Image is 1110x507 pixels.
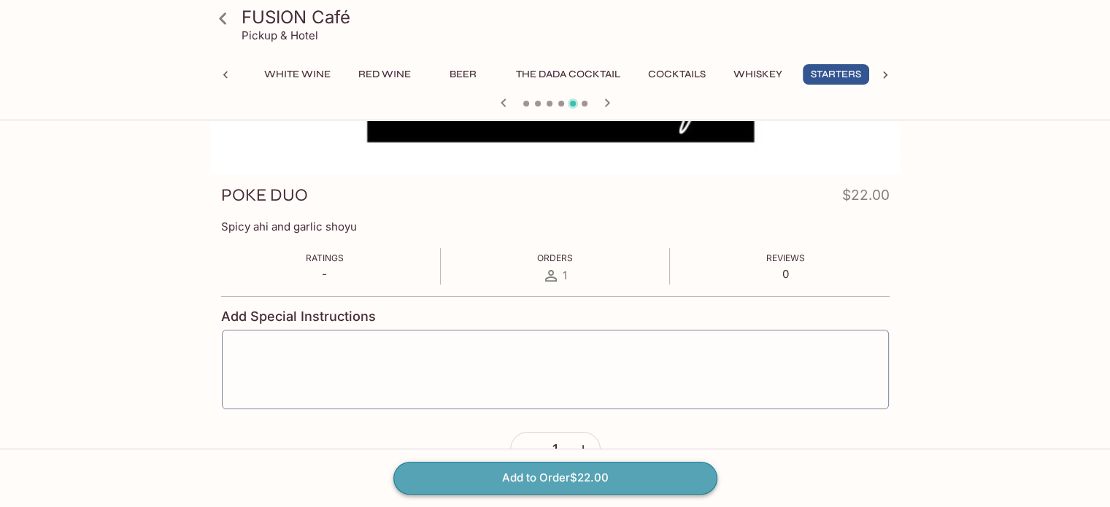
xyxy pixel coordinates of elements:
button: The DADA Cocktail [508,64,628,85]
span: Ratings [306,252,344,263]
span: 1 [563,268,567,282]
span: Orders [537,252,573,263]
button: Whiskey [725,64,791,85]
span: 1 [552,441,558,457]
p: - [306,267,344,281]
p: Pickup & Hotel [242,28,318,42]
button: Add to Order$22.00 [393,462,717,494]
button: Cocktails [640,64,714,85]
p: 0 [766,267,805,281]
h3: FUSION Café [242,6,894,28]
span: Reviews [766,252,805,263]
h3: POKE DUO [221,184,308,206]
button: Red Wine [350,64,419,85]
button: White Wine [256,64,339,85]
h4: Add Special Instructions [221,309,890,325]
p: Spicy ahi and garlic shoyu [221,220,890,233]
h4: $22.00 [842,184,890,212]
button: Starters [803,64,869,85]
button: Beer [431,64,496,85]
